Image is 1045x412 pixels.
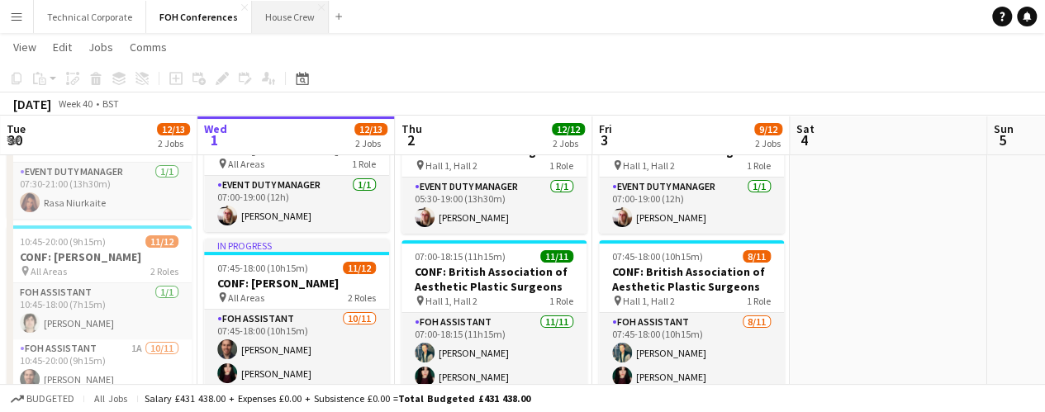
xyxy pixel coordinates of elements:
span: 2 Roles [150,265,178,277]
button: Technical Corporate [34,1,146,33]
span: View [13,40,36,54]
button: FOH Conferences [146,1,252,33]
span: 1 Role [549,159,573,172]
span: 1 Role [747,159,771,172]
span: 11/11 [540,250,573,263]
span: 11/12 [145,235,178,248]
span: 8/11 [743,250,771,263]
app-job-card: 07:30-21:00 (13h30m)1/1CONF: [PERSON_NAME] All Areas1 RoleEvent Duty Manager1/107:30-21:00 (13h30... [7,105,192,219]
button: House Crew [252,1,329,33]
div: BST [102,97,119,110]
span: 10:45-20:00 (9h15m) [20,235,106,248]
app-job-card: 05:30-19:00 (13h30m)1/1CONF: British Association of Aesthetic Plastic Surgeons Hall 1, Hall 21 Ro... [401,105,587,234]
app-job-card: In progress07:00-19:00 (12h)1/1CONF: [PERSON_NAME] All Areas1 RoleEvent Duty Manager1/107:00-19:0... [204,105,389,232]
h3: CONF: [PERSON_NAME] [7,249,192,264]
span: 4 [794,130,815,149]
span: Hall 1, Hall 2 [623,159,675,172]
span: 12/13 [157,123,190,135]
span: Thu [401,121,422,136]
span: All Areas [228,158,264,170]
div: 2 Jobs [755,137,781,149]
span: 5 [991,130,1014,149]
span: 1 Role [747,295,771,307]
span: All Areas [31,265,67,277]
app-card-role: Event Duty Manager1/105:30-19:00 (13h30m)[PERSON_NAME] [401,178,587,234]
span: 12/12 [552,123,585,135]
span: 11/12 [343,262,376,274]
span: Hall 1, Hall 2 [425,295,477,307]
span: 07:45-18:00 (10h15m) [612,250,703,263]
a: Edit [46,36,78,58]
span: Hall 1, Hall 2 [623,295,675,307]
span: 07:45-18:00 (10h15m) [217,262,308,274]
span: 1 [202,130,227,149]
app-job-card: 07:00-19:00 (12h)1/1CONF: British Association of Aesthetic Plastic Surgeons Hall 1, Hall 21 RoleE... [599,105,784,234]
span: Budgeted [26,393,74,405]
span: Hall 1, Hall 2 [425,159,477,172]
div: 2 Jobs [553,137,584,149]
app-card-role: Event Duty Manager1/107:00-19:00 (12h)[PERSON_NAME] [204,176,389,232]
span: Jobs [88,40,113,54]
a: View [7,36,43,58]
span: All jobs [91,392,131,405]
h3: CONF: [PERSON_NAME] [204,276,389,291]
span: 07:00-18:15 (11h15m) [415,250,506,263]
span: 9/12 [754,123,782,135]
span: Sat [796,121,815,136]
div: Salary £431 438.00 + Expenses £0.00 + Subsistence £0.00 = [145,392,530,405]
span: 2 [399,130,422,149]
div: In progress [204,239,389,252]
span: Wed [204,121,227,136]
button: Budgeted [8,390,77,408]
span: Fri [599,121,612,136]
h3: CONF: British Association of Aesthetic Plastic Surgeons [401,264,587,294]
app-card-role: Event Duty Manager1/107:00-19:00 (12h)[PERSON_NAME] [599,178,784,234]
span: Total Budgeted £431 438.00 [398,392,530,405]
div: 2 Jobs [355,137,387,149]
span: All Areas [228,291,264,304]
span: Week 40 [55,97,96,110]
div: [DATE] [13,96,51,112]
h3: CONF: British Association of Aesthetic Plastic Surgeons [599,264,784,294]
span: 1 Role [352,158,376,170]
span: 30 [4,130,26,149]
app-card-role: FOH Assistant1/110:45-18:00 (7h15m)[PERSON_NAME] [7,283,192,339]
app-card-role: Event Duty Manager1/107:30-21:00 (13h30m)Rasa Niurkaite [7,163,192,219]
a: Jobs [82,36,120,58]
span: 12/13 [354,123,387,135]
span: Comms [130,40,167,54]
span: 1 Role [549,295,573,307]
span: 2 Roles [348,291,376,304]
a: Comms [123,36,173,58]
span: Tue [7,121,26,136]
span: Edit [53,40,72,54]
div: 2 Jobs [158,137,189,149]
span: Sun [994,121,1014,136]
span: 3 [596,130,612,149]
